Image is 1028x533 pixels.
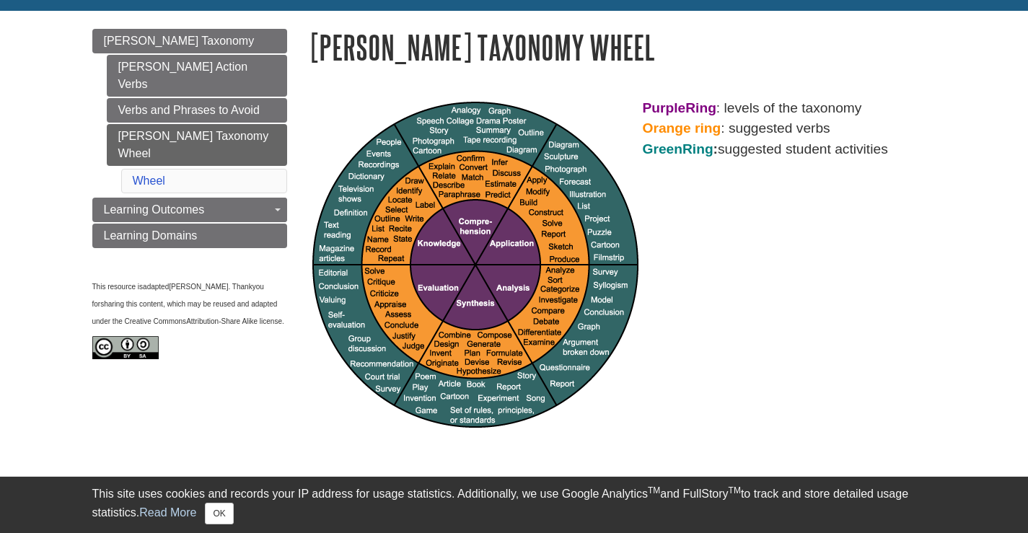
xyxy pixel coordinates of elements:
a: Read More [139,506,196,519]
strong: : [643,141,719,157]
span: Ring [682,141,713,157]
a: [PERSON_NAME] Taxonomy [92,29,287,53]
a: Verbs and Phrases to Avoid [107,98,287,123]
span: Green [643,141,682,157]
span: Learning Domains [104,229,198,242]
a: Learning Domains [92,224,287,248]
a: [PERSON_NAME] Action Verbs [107,55,287,97]
span: adapted [143,283,169,291]
div: This site uses cookies and records your IP address for usage statistics. Additionally, we use Goo... [92,485,936,524]
span: you for [92,283,266,308]
div: Guide Page Menu [92,29,287,382]
a: Wheel [133,175,165,187]
button: Close [205,503,233,524]
span: This resource is [92,283,144,291]
sup: TM [648,485,660,495]
span: [PERSON_NAME] Taxonomy [104,35,255,47]
span: [PERSON_NAME]. Thank [169,283,252,291]
strong: Purple [643,100,686,115]
span: Learning Outcomes [104,203,205,216]
sup: TM [729,485,741,495]
span: Attribution-Share Alike license [186,317,282,325]
span: sharing this content, which may be reused and adapted under the Creative Commons . [92,300,284,325]
h1: [PERSON_NAME] Taxonomy Wheel [309,29,936,66]
strong: Orange ring [643,120,721,136]
a: Learning Outcomes [92,198,287,222]
a: [PERSON_NAME] Taxonomy Wheel [107,124,287,166]
p: : levels of the taxonomy : suggested verbs suggested student activities [309,98,936,160]
strong: Ring [685,100,716,115]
